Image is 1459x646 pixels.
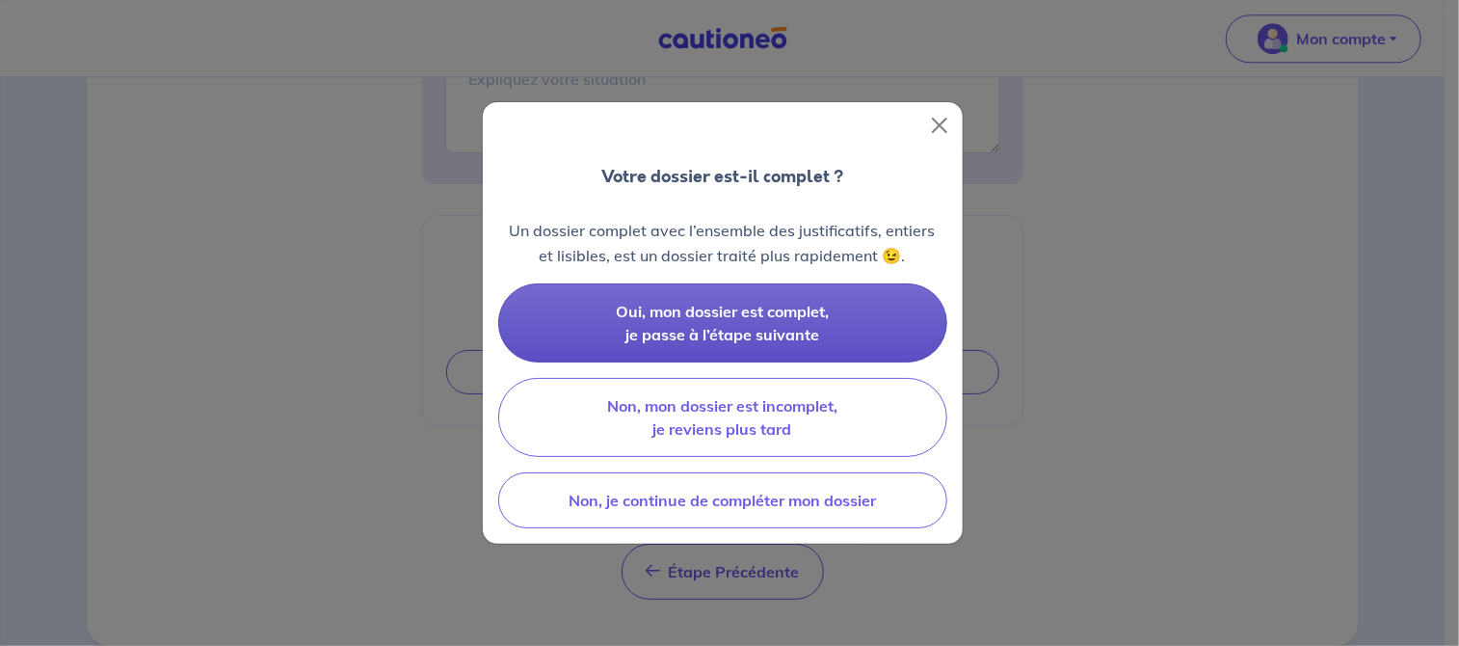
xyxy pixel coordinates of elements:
[498,283,947,363] button: Oui, mon dossier est complet, je passe à l’étape suivante
[498,378,947,457] button: Non, mon dossier est incomplet, je reviens plus tard
[569,491,876,510] span: Non, je continue de compléter mon dossier
[498,218,947,268] p: Un dossier complet avec l’ensemble des justificatifs, entiers et lisibles, est un dossier traité ...
[601,164,843,189] p: Votre dossier est-il complet ?
[616,302,829,344] span: Oui, mon dossier est complet, je passe à l’étape suivante
[498,472,947,528] button: Non, je continue de compléter mon dossier
[607,396,837,439] span: Non, mon dossier est incomplet, je reviens plus tard
[924,110,955,141] button: Close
